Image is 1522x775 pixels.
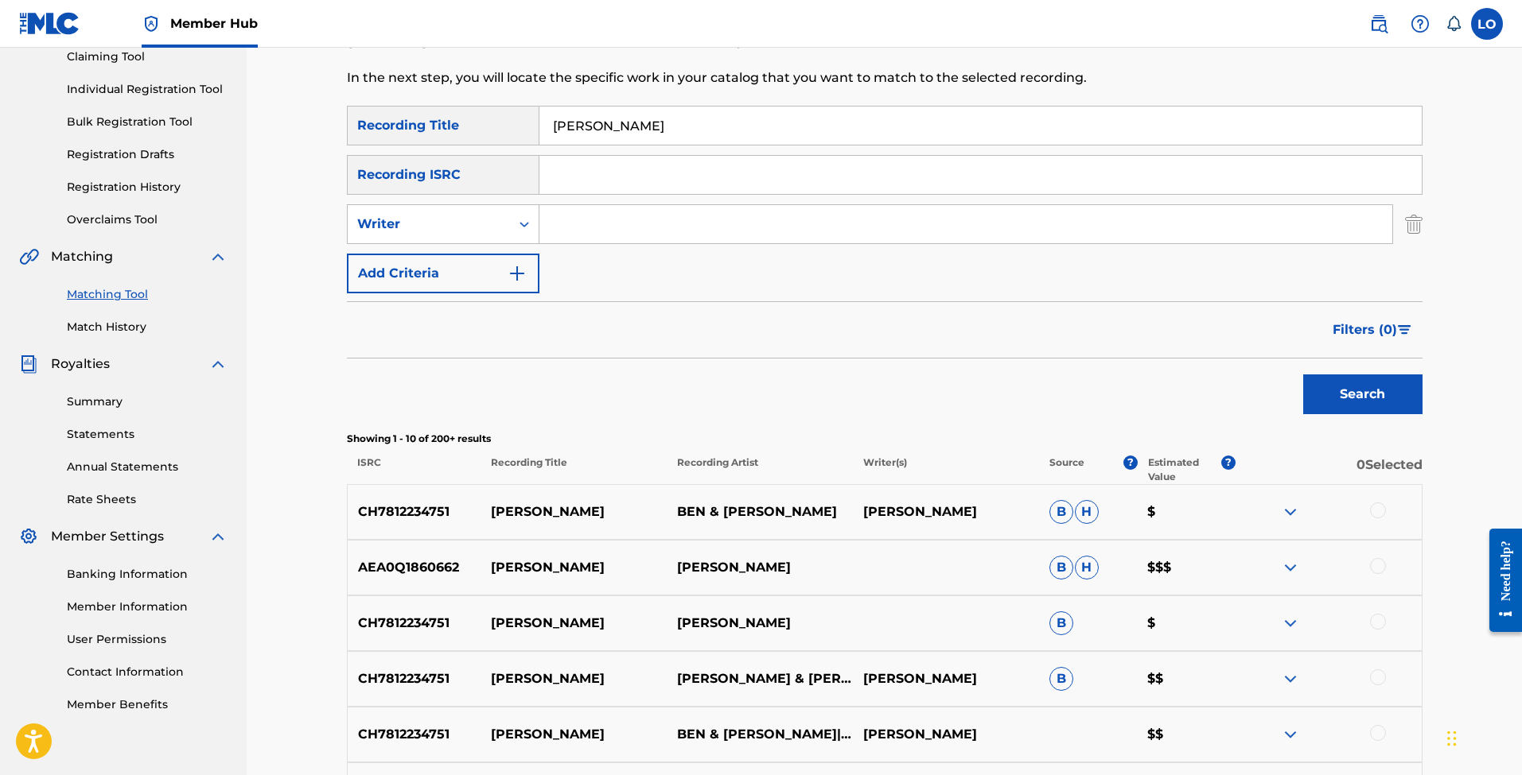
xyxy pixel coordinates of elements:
a: Overclaims Tool [67,211,228,228]
a: Member Benefits [67,696,228,713]
p: $ [1137,614,1236,633]
p: [PERSON_NAME] [853,725,1039,744]
span: B [1049,500,1073,524]
img: expand [208,527,228,546]
a: Public Search [1363,8,1395,40]
img: expand [1281,502,1300,521]
iframe: Chat Widget [1442,699,1522,775]
span: ? [1123,455,1138,470]
p: BEN & [PERSON_NAME]|[PERSON_NAME] [667,725,853,744]
p: CH7812234751 [348,502,481,521]
a: Individual Registration Tool [67,81,228,98]
p: CH7812234751 [348,669,481,688]
span: Member Hub [170,14,258,33]
p: [PERSON_NAME] [481,502,667,521]
span: H [1075,500,1099,524]
p: [PERSON_NAME] [481,614,667,633]
span: ? [1221,455,1236,470]
p: [PERSON_NAME] [667,614,853,633]
a: Statements [67,426,228,443]
button: Search [1303,374,1423,414]
p: AEA0Q1860662 [348,558,481,577]
a: Matching Tool [67,286,228,303]
img: Top Rightsholder [142,14,161,33]
p: [PERSON_NAME] [481,669,667,688]
a: User Permissions [67,631,228,648]
span: Member Settings [51,527,164,546]
p: Recording Title [480,455,666,484]
img: help [1411,14,1430,33]
a: Banking Information [67,566,228,583]
a: Rate Sheets [67,491,228,508]
p: [PERSON_NAME] [481,558,667,577]
img: expand [1281,669,1300,688]
p: [PERSON_NAME] [853,669,1039,688]
img: expand [208,247,228,266]
a: Member Information [67,599,228,615]
p: Writer(s) [853,455,1039,484]
p: BEN & [PERSON_NAME] [667,502,853,521]
p: [PERSON_NAME] & [PERSON_NAME] & [PERSON_NAME] [667,669,853,688]
a: Match History [67,319,228,335]
img: 9d2ae6d4665cec9f34b9.svg [508,264,527,283]
div: User Menu [1471,8,1503,40]
p: $ [1137,502,1236,521]
img: MLC Logo [19,12,80,35]
img: expand [1281,725,1300,744]
span: Royalties [51,355,110,374]
a: Contact Information [67,664,228,680]
p: [PERSON_NAME] [667,558,853,577]
p: Recording Artist [667,455,853,484]
img: Matching [19,247,39,266]
span: H [1075,556,1099,579]
div: Writer [357,215,500,234]
p: 0 Selected [1236,455,1422,484]
p: CH7812234751 [348,725,481,744]
p: [PERSON_NAME] [481,725,667,744]
img: Member Settings [19,527,38,546]
p: In the next step, you will locate the specific work in your catalog that you want to match to the... [347,68,1175,87]
p: ISRC [347,455,481,484]
img: Royalties [19,355,38,374]
span: B [1049,667,1073,691]
img: Delete Criterion [1405,204,1423,244]
a: Claiming Tool [67,48,228,65]
a: Annual Statements [67,459,228,475]
p: $$ [1137,725,1236,744]
img: expand [1281,558,1300,577]
form: Search Form [347,106,1423,422]
div: Notifications [1446,16,1462,32]
p: Estimated Value [1148,455,1221,484]
iframe: Resource Center [1477,515,1522,646]
p: $$$ [1137,558,1236,577]
span: Matching [51,247,113,266]
p: CH7812234751 [348,614,481,633]
img: expand [1281,614,1300,633]
span: B [1049,556,1073,579]
img: expand [208,355,228,374]
a: Bulk Registration Tool [67,114,228,130]
button: Add Criteria [347,254,539,293]
p: [PERSON_NAME] [853,502,1039,521]
a: Registration History [67,179,228,196]
a: Registration Drafts [67,146,228,163]
p: $$ [1137,669,1236,688]
span: B [1049,611,1073,635]
div: Help [1404,8,1436,40]
p: Source [1049,455,1084,484]
img: filter [1398,325,1411,335]
button: Filters (0) [1323,310,1423,350]
div: Drag [1447,715,1457,762]
p: Showing 1 - 10 of 200+ results [347,432,1423,446]
a: Summary [67,393,228,410]
span: Filters ( 0 ) [1333,320,1397,339]
img: search [1369,14,1388,33]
